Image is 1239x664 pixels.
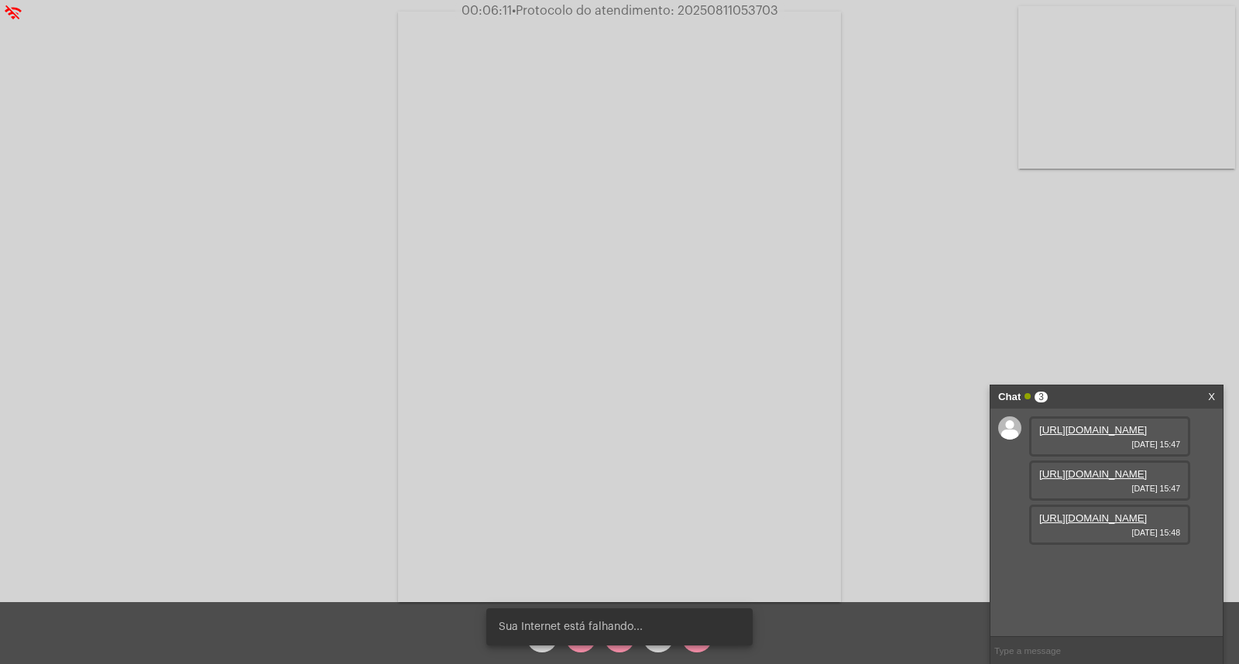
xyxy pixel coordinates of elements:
span: 00:06:11 [462,5,512,17]
a: X [1208,385,1215,409]
span: 3 [1035,392,1048,402]
span: • [512,5,516,17]
strong: Chat [998,385,1021,409]
span: [DATE] 15:47 [1039,484,1180,493]
span: [DATE] 15:48 [1039,528,1180,537]
input: Type a message [990,637,1223,664]
span: Sua Internet está falhando... [499,619,643,635]
span: Protocolo do atendimento: 20250811053703 [512,5,778,17]
a: [URL][DOMAIN_NAME] [1039,512,1147,524]
a: [URL][DOMAIN_NAME] [1039,424,1147,436]
span: Online [1024,393,1031,399]
a: [URL][DOMAIN_NAME] [1039,468,1147,480]
span: [DATE] 15:47 [1039,440,1180,449]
